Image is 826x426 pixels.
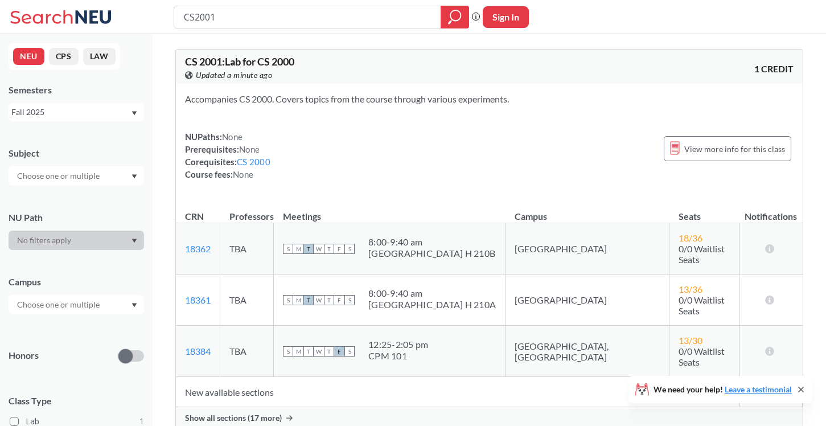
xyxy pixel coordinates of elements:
[334,346,344,357] span: F
[9,349,39,362] p: Honors
[669,199,740,223] th: Seats
[222,132,243,142] span: None
[185,413,282,423] span: Show all sections (17 more)
[185,346,211,357] a: 18384
[283,295,293,305] span: S
[324,346,334,357] span: T
[237,157,270,167] a: CS 2000
[441,6,469,28] div: magnifying glass
[185,294,211,305] a: 18361
[293,346,303,357] span: M
[49,48,79,65] button: CPS
[725,384,792,394] a: Leave a testimonial
[684,142,785,156] span: View more info for this class
[334,295,344,305] span: F
[283,244,293,254] span: S
[9,295,144,314] div: Dropdown arrow
[506,275,669,326] td: [GEOGRAPHIC_DATA]
[368,236,495,248] div: 8:00 - 9:40 am
[220,199,274,223] th: Professors
[314,295,324,305] span: W
[679,346,725,367] span: 0/0 Waitlist Seats
[303,244,314,254] span: T
[131,111,137,116] svg: Dropdown arrow
[303,295,314,305] span: T
[483,6,529,28] button: Sign In
[185,130,270,181] div: NUPaths: Prerequisites: Corequisites: Course fees:
[9,276,144,288] div: Campus
[324,295,334,305] span: T
[654,386,792,394] span: We need your help!
[185,210,204,223] div: CRN
[83,48,116,65] button: LAW
[185,243,211,254] a: 18362
[679,335,702,346] span: 13 / 30
[303,346,314,357] span: T
[9,103,144,121] div: Fall 2025Dropdown arrow
[131,303,137,308] svg: Dropdown arrow
[233,169,253,179] span: None
[506,223,669,275] td: [GEOGRAPHIC_DATA]
[13,48,44,65] button: NEU
[739,199,802,223] th: Notifications
[679,284,702,294] span: 13 / 36
[185,93,794,105] section: Accompanies CS 2000. Covers topics from the course through various experiments.
[185,55,294,68] span: CS 2001 : Lab for CS 2000
[368,288,496,299] div: 8:00 - 9:40 am
[293,244,303,254] span: M
[368,299,496,310] div: [GEOGRAPHIC_DATA] H 210A
[131,174,137,179] svg: Dropdown arrow
[293,295,303,305] span: M
[176,377,739,407] td: New available sections
[11,169,107,183] input: Choose one or multiple
[368,339,428,350] div: 12:25 - 2:05 pm
[239,144,260,154] span: None
[506,199,669,223] th: Campus
[183,7,433,27] input: Class, professor, course number, "phrase"
[283,346,293,357] span: S
[220,275,274,326] td: TBA
[9,211,144,224] div: NU Path
[368,350,428,362] div: CPM 101
[131,239,137,243] svg: Dropdown arrow
[220,326,274,377] td: TBA
[274,199,506,223] th: Meetings
[324,244,334,254] span: T
[368,248,495,259] div: [GEOGRAPHIC_DATA] H 210B
[506,326,669,377] td: [GEOGRAPHIC_DATA], [GEOGRAPHIC_DATA]
[344,244,355,254] span: S
[9,84,144,96] div: Semesters
[11,298,107,312] input: Choose one or multiple
[754,63,794,75] span: 1 CREDIT
[679,294,725,316] span: 0/0 Waitlist Seats
[314,244,324,254] span: W
[334,244,344,254] span: F
[9,166,144,186] div: Dropdown arrow
[196,69,272,81] span: Updated a minute ago
[344,346,355,357] span: S
[9,147,144,159] div: Subject
[314,346,324,357] span: W
[344,295,355,305] span: S
[679,232,702,243] span: 18 / 36
[9,395,144,407] span: Class Type
[220,223,274,275] td: TBA
[448,9,462,25] svg: magnifying glass
[679,243,725,265] span: 0/0 Waitlist Seats
[9,231,144,250] div: Dropdown arrow
[11,106,130,118] div: Fall 2025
